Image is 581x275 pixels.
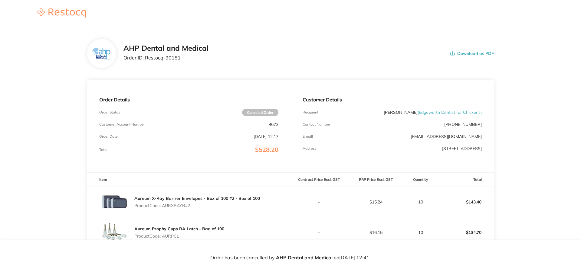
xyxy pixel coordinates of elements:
[99,122,145,126] p: Customer Account Number
[347,173,404,187] th: RRP Price Excl. GST
[348,200,404,204] p: $15.24
[384,110,482,115] p: [PERSON_NAME]
[404,173,437,187] th: Quantity
[291,200,347,204] p: -
[99,97,278,102] p: Order Details
[123,55,208,60] p: Order ID: Restocq- 90181
[134,196,260,201] a: Aureum X-Ray Barrier Envelopes - Box of 100 #2 - Box of 100
[99,217,130,248] img: cjY1a2E0dA
[303,146,317,151] p: Address
[303,97,482,102] p: Customer Details
[303,122,330,126] p: Contact Number
[442,146,482,151] p: [STREET_ADDRESS]
[210,255,371,261] p: Order has been cancelled by on [DATE] 12:41 .
[123,44,208,53] h2: AHP Dental and Medical
[411,134,482,139] a: [EMAIL_ADDRESS][DOMAIN_NAME]
[269,122,278,127] p: 4672
[437,173,494,187] th: Total
[99,110,120,114] p: Order Status
[99,148,107,152] p: Total
[303,134,313,139] p: Emaill
[348,230,404,235] p: $16.15
[444,122,482,127] p: [PHONE_NUMBER]
[405,200,437,204] p: 10
[31,8,92,18] img: Restocq logo
[134,226,224,232] a: Aureum Prophy Cups RA Latch - Bag of 100
[242,109,278,116] span: Canceled Order
[418,110,482,115] span: ( Edgeworth Dentist for Chickens )
[99,187,130,217] img: aWd3NGdicQ
[405,230,437,235] p: 10
[275,255,334,261] span: AHP Dental and Medical
[450,44,494,63] button: Download as PDF
[92,48,111,59] img: ZjN5bDlnNQ
[290,173,347,187] th: Contract Price Excl. GST
[99,134,118,139] p: Order Date
[303,110,318,114] p: Recipient
[255,146,278,153] span: $528.20
[437,225,494,240] p: $134.70
[134,234,224,238] p: Product Code: AURPCL
[134,203,260,208] p: Product Code: AURXRAYB#2
[254,134,278,139] p: [DATE] 12:17
[87,173,290,187] th: Item
[437,195,494,209] p: $143.40
[291,230,347,235] p: -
